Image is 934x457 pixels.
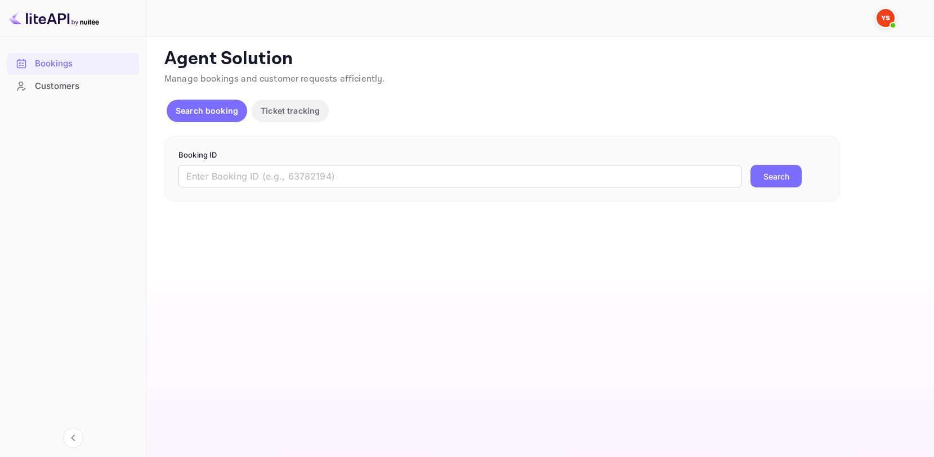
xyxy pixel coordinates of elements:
[35,57,133,70] div: Bookings
[176,105,238,117] p: Search booking
[164,73,385,85] span: Manage bookings and customer requests efficiently.
[7,75,139,96] a: Customers
[7,53,139,75] div: Bookings
[63,428,83,448] button: Collapse navigation
[877,9,895,27] img: Yandex Support
[9,9,99,27] img: LiteAPI logo
[164,48,914,70] p: Agent Solution
[261,105,320,117] p: Ticket tracking
[7,53,139,74] a: Bookings
[178,165,741,187] input: Enter Booking ID (e.g., 63782194)
[750,165,802,187] button: Search
[35,80,133,93] div: Customers
[7,75,139,97] div: Customers
[178,150,826,161] p: Booking ID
